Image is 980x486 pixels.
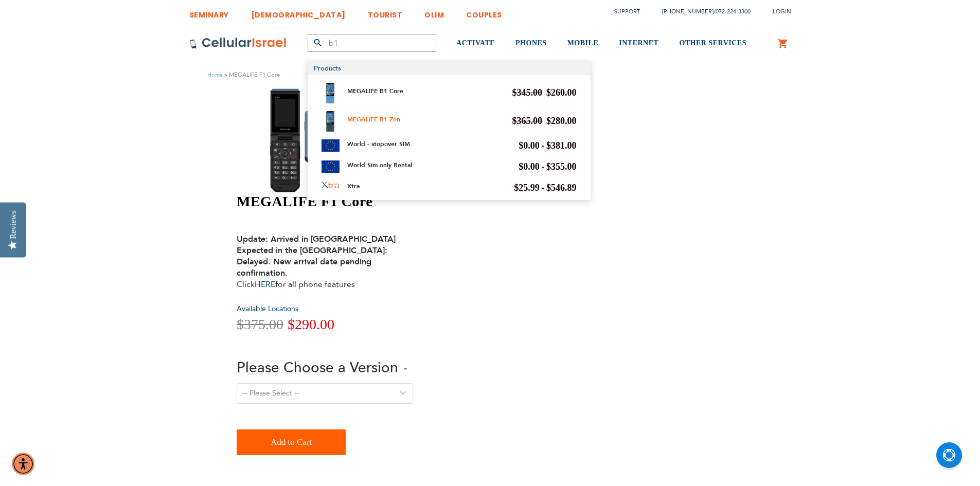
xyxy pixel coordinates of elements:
[546,140,577,151] span: $381.00
[515,24,547,63] a: PHONES
[614,8,640,15] a: Support
[237,222,396,290] div: Click for all phone features
[512,116,543,126] span: $365.00
[326,83,335,103] img: MEGALIFE B1 Core
[515,39,547,47] span: PHONES
[619,39,658,47] span: INTERNET
[237,304,298,314] a: Available Locations
[288,316,334,332] span: $290.00
[326,111,334,132] img: MEGALIFE B1 Zen
[546,183,577,193] span: $546.89
[546,161,577,172] span: $355.00
[237,233,396,279] strong: Update: Arrived in [GEOGRAPHIC_DATA] Expected in the [GEOGRAPHIC_DATA]: Delayed. New arrival date...
[456,24,495,63] a: ACTIVATE
[12,453,34,475] div: Accessibility Menu
[322,182,340,189] img: Xtra
[347,140,410,148] a: World - stopover SIM
[652,4,751,19] li: /
[662,8,714,15] a: [PHONE_NUMBER]
[9,210,18,239] div: Reviews
[322,139,340,151] img: World - stopover SIM
[314,64,341,73] span: Products
[368,3,403,22] a: TOURIST
[519,140,540,151] span: $0.00
[189,37,287,49] img: Cellular Israel Logo
[514,183,540,193] span: $25.99
[237,316,283,332] span: $375.00
[237,193,597,210] h1: MEGALIFE F1 Core
[619,24,658,63] a: INTERNET
[347,87,403,95] a: MEGALIFE B1 Core
[237,429,346,455] button: Add to Cart
[207,71,223,79] a: Home
[308,34,436,52] input: Search
[546,116,577,126] span: $280.00
[322,160,340,172] img: World Sim only Rental
[567,39,599,47] span: MOBILE
[519,161,540,172] span: $0.00
[546,87,577,98] span: $260.00
[456,39,495,47] span: ACTIVATE
[347,182,360,190] a: Xtra
[716,8,751,15] a: 072-224-3300
[237,358,398,377] span: Please Choose a Version
[424,3,444,22] a: OLIM
[189,3,229,22] a: SEMINARY
[237,87,386,193] img: MEGALIFE F1 Core
[251,3,346,22] a: [DEMOGRAPHIC_DATA]
[679,39,746,47] span: OTHER SERVICES
[679,24,746,63] a: OTHER SERVICES
[271,432,312,453] span: Add to Cart
[567,24,599,63] a: MOBILE
[223,70,280,80] li: MEGALIFE F1 Core
[773,8,791,15] span: Login
[255,279,275,290] a: HERE
[466,3,502,22] a: COUPLES
[347,161,412,169] a: World Sim only Rental
[347,115,400,123] a: MEGALIFE B1 Zen
[512,87,543,98] span: $345.00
